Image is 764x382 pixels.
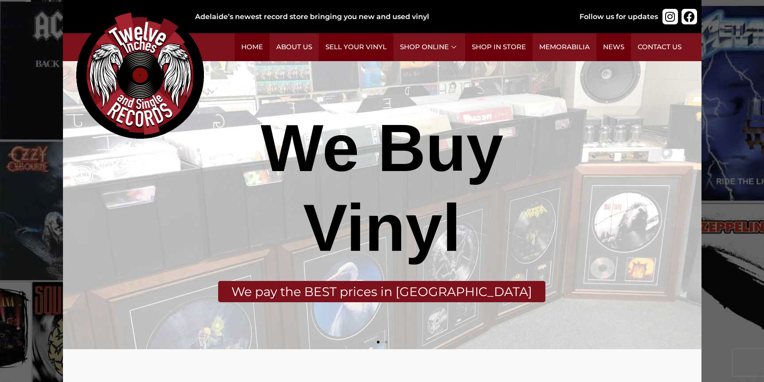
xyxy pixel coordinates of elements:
[270,33,319,61] a: About Us
[235,33,270,61] a: Home
[631,33,688,61] a: Contact Us
[596,33,631,61] a: News
[319,33,393,61] a: Sell Your Vinyl
[465,33,533,61] a: Shop in Store
[63,61,701,349] div: Slides
[377,341,380,343] span: Go to slide 1
[393,33,465,61] a: Shop Online
[63,61,701,349] div: 1 / 2
[218,281,545,302] div: We pay the BEST prices in [GEOGRAPHIC_DATA]
[186,108,578,268] div: We Buy Vinyl
[63,61,701,349] a: We Buy VinylWe pay the BEST prices in [GEOGRAPHIC_DATA]
[195,12,551,22] div: Adelaide’s newest record store bringing you new and used vinyl
[533,33,596,61] a: Memorabilia
[580,12,658,22] div: Follow us for updates
[385,341,388,343] span: Go to slide 2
